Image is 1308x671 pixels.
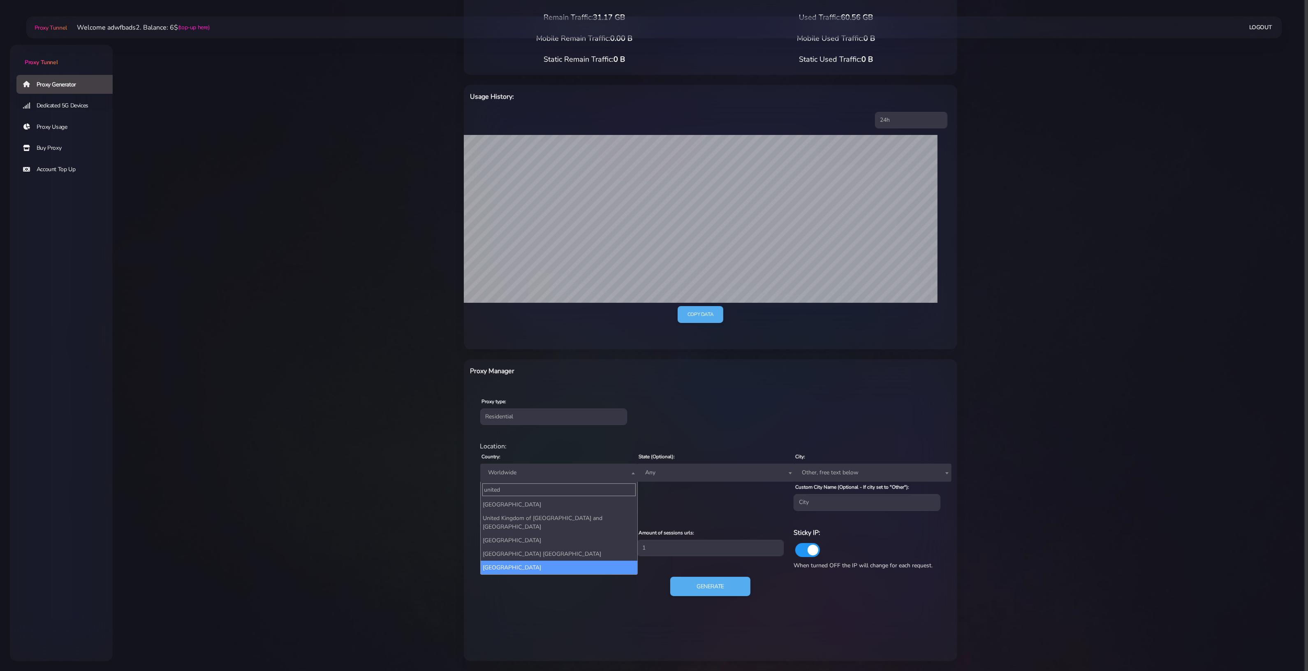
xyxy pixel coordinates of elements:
span: 60.56 GB [841,12,873,22]
div: Mobile Used Traffic: [711,33,962,44]
a: Proxy Tunnel [10,45,113,67]
div: Proxy Settings: [475,518,946,527]
span: Worldwide [480,464,638,482]
label: Country: [482,453,501,460]
a: Proxy Tunnel [33,21,67,34]
h6: Sticky IP: [794,527,940,538]
span: 31.17 GB [593,12,625,22]
label: Custom City Name (Optional - If city set to "Other"): [795,483,909,491]
a: Copy data [678,306,723,323]
button: Generate [670,577,750,597]
div: Static Used Traffic: [711,54,962,65]
span: 0 B [614,54,625,64]
a: (top-up here) [178,23,210,32]
span: Any [637,464,795,482]
a: Account Top Up [16,160,119,179]
div: Static Remain Traffic: [459,54,711,65]
a: Dedicated 5G Devices [16,96,119,115]
span: When turned OFF the IP will change for each request. [794,562,933,569]
input: Search [482,483,636,496]
iframe: Webchat Widget [1187,536,1298,661]
li: [GEOGRAPHIC_DATA] [481,534,638,547]
label: Amount of sessions urls: [639,529,694,536]
span: Proxy Tunnel [35,24,67,32]
h6: Proxy Manager [470,366,746,376]
span: 0.00 B [611,33,633,43]
span: Any [642,467,790,478]
label: State (Optional): [639,453,675,460]
h6: Usage History: [470,91,746,102]
div: Remain Traffic: [459,12,711,23]
a: Buy Proxy [16,139,119,158]
span: Proxy Tunnel [25,58,58,66]
div: Mobile Remain Traffic: [459,33,711,44]
span: Worldwide [485,467,633,478]
span: Other, free text below [794,464,951,482]
li: [GEOGRAPHIC_DATA] [GEOGRAPHIC_DATA] [481,547,638,561]
a: Logout [1249,20,1272,35]
div: Location: [475,441,946,451]
span: 0 B [862,54,873,64]
li: United Kingdom of [GEOGRAPHIC_DATA] and [GEOGRAPHIC_DATA] [481,511,638,534]
li: [GEOGRAPHIC_DATA] [481,561,638,574]
input: City [794,494,940,511]
a: Proxy Generator [16,75,119,94]
li: [GEOGRAPHIC_DATA] [481,498,638,511]
li: Welcome adwfbads2. Balance: 6$ [67,23,210,33]
label: City: [795,453,805,460]
label: Proxy type: [482,398,507,405]
span: Other, free text below [799,467,947,478]
div: Used Traffic: [711,12,962,23]
a: Proxy Usage [16,118,119,137]
span: 0 B [864,33,875,43]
